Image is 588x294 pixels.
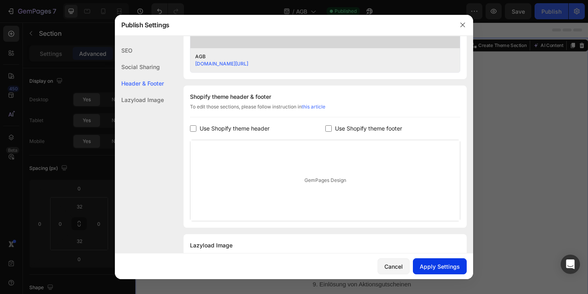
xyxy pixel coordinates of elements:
div: Lazyload Image [115,92,164,108]
p: 1. Geltungsbereich [1,88,481,112]
div: Shopify theme header & footer [190,92,460,102]
p: Create Theme Section [365,21,416,28]
div: GemPages Design [190,140,460,221]
div: Open Intercom Messenger [561,255,580,274]
div: Social Sharing [115,59,164,75]
p: 6. Eigentumsvorbehalt [1,204,481,227]
p: Inhaltsverzeichnis [1,65,481,77]
span: Use Shopify theme footer [335,124,402,133]
strong: AGB [233,31,249,40]
div: To edit those sections, please follow instruction in [190,103,460,117]
button: AI Content [422,20,457,29]
button: Cancel [378,258,410,274]
p: Allgemeine Geschäftsbedingungen mit Kundeninformationen [1,30,481,54]
p: 4. Preise und Zahlungsbedingungen [1,158,481,181]
div: Apply Settings [420,262,460,271]
div: Section 1 [327,21,350,28]
div: Cancel [384,262,403,271]
div: Header & Footer [115,75,164,92]
a: [DOMAIN_NAME][URL] [195,61,248,67]
p: 3. Widerrufsrecht [1,135,481,158]
div: SEO [115,42,164,59]
span: Lazyload Image [200,252,242,261]
a: this article [302,104,325,110]
div: Lazyload Image [190,241,460,250]
p: 8. Haftung [1,250,481,274]
p: 7. Mängelhaftung (Gewährleistung) [1,227,481,251]
p: 5. Liefer- und Versandbedingungen [1,181,481,204]
span: Use Shopify theme header [200,124,269,133]
button: Apply Settings [413,258,467,274]
div: AGB [195,53,443,60]
p: 2. Vertragsschluss [1,112,481,135]
div: Publish Settings [115,14,452,35]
